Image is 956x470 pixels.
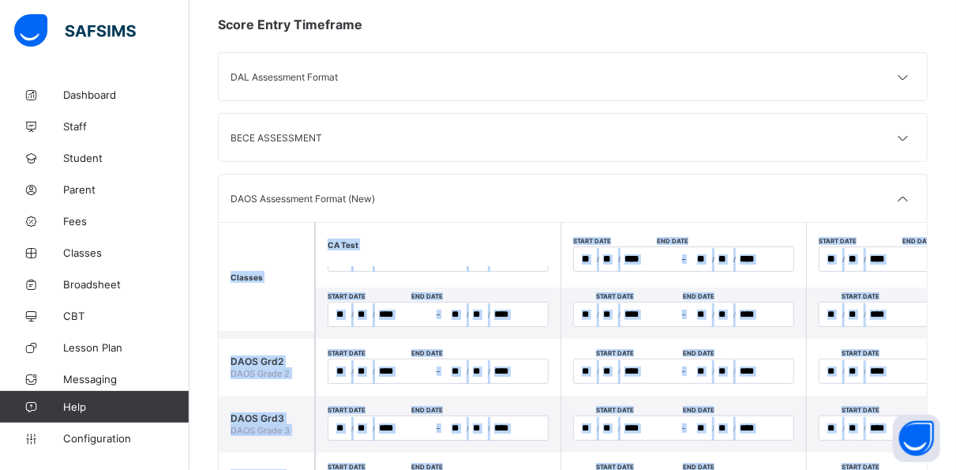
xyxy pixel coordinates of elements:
[682,254,685,264] span: –
[864,310,866,319] span: /
[618,310,620,319] span: /
[488,310,490,319] span: /
[351,310,354,319] span: /
[864,254,866,264] span: /
[819,237,902,245] span: Start date
[712,367,714,376] span: /
[63,432,189,445] span: Configuration
[618,254,620,264] span: /
[63,373,189,385] span: Messaging
[864,367,866,376] span: /
[328,240,358,250] span: CA Test
[63,400,189,413] span: Help
[218,17,362,32] span: Score Entry Timeframe
[63,310,189,322] span: CBT
[437,423,440,433] span: –
[682,423,685,433] span: –
[328,406,411,414] span: Start date
[328,349,411,357] span: Start date
[351,367,354,376] span: /
[373,367,375,376] span: /
[63,120,189,133] span: Staff
[373,310,375,319] span: /
[63,341,189,354] span: Lesson Plan
[733,254,736,264] span: /
[411,406,495,414] span: End date
[63,88,189,101] span: Dashboard
[63,152,189,164] span: Student
[842,367,845,376] span: /
[63,215,189,227] span: Fees
[231,132,573,144] div: BECE ASSESSMENT
[842,310,845,319] span: /
[467,367,469,376] span: /
[842,254,845,264] span: /
[657,406,740,414] span: End date
[712,254,714,264] span: /
[467,310,469,319] span: /
[231,412,302,424] span: DAOS Grd3
[231,368,290,379] span: DAOS Grade 2
[231,355,302,367] span: DAOS Grd2
[597,254,599,264] span: /
[573,406,657,414] span: Start date
[682,310,685,319] span: –
[218,113,928,162] div: BECE ASSESSMENT
[328,292,411,300] span: Start date
[712,310,714,319] span: /
[231,273,263,282] span: Classes
[894,130,913,146] i: arrow
[411,292,495,300] span: End date
[597,423,599,433] span: /
[657,237,740,245] span: End date
[231,425,290,436] span: DAOS Grade 3
[488,423,490,433] span: /
[618,423,620,433] span: /
[597,367,599,376] span: /
[63,246,189,259] span: Classes
[864,423,866,433] span: /
[597,310,599,319] span: /
[231,71,573,83] div: DAL Assessment Format
[14,14,136,47] img: safsims
[573,349,657,357] span: Start date
[657,349,740,357] span: End date
[893,415,940,462] button: Open asap
[573,237,657,245] span: Start date
[411,349,495,357] span: End date
[819,349,902,357] span: Start date
[63,278,189,291] span: Broadsheet
[712,423,714,433] span: /
[573,292,657,300] span: Start date
[819,292,902,300] span: Start date
[842,423,845,433] span: /
[488,367,490,376] span: /
[733,310,736,319] span: /
[231,193,573,205] div: DAOS Assessment Format (New)
[467,423,469,433] span: /
[63,183,189,196] span: Parent
[618,367,620,376] span: /
[733,423,736,433] span: /
[657,292,740,300] span: End date
[894,191,913,207] i: arrow
[682,367,685,376] span: –
[351,423,354,433] span: /
[894,70,913,85] i: arrow
[733,367,736,376] span: /
[437,367,440,376] span: –
[373,423,375,433] span: /
[218,52,928,101] div: DAL Assessment Format
[437,310,440,319] span: –
[819,406,902,414] span: Start date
